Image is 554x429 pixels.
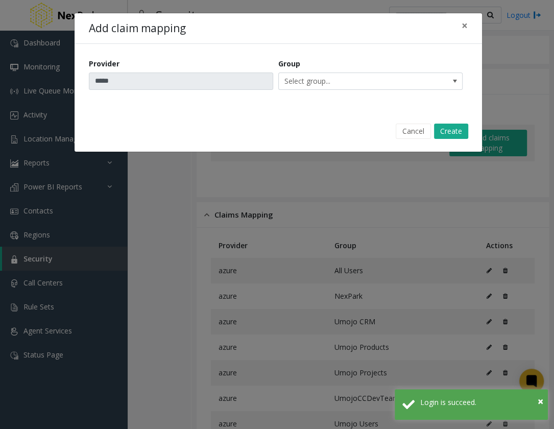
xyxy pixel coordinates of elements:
button: Close [454,13,475,38]
button: Create [434,124,468,139]
h4: Add claim mapping [89,20,186,37]
div: Login is succeed. [420,397,540,408]
span: Select group... [279,73,425,89]
button: Close [538,394,543,409]
span: × [462,18,468,33]
button: Cancel [396,124,431,139]
label: Group [278,58,300,69]
span: × [538,394,543,408]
